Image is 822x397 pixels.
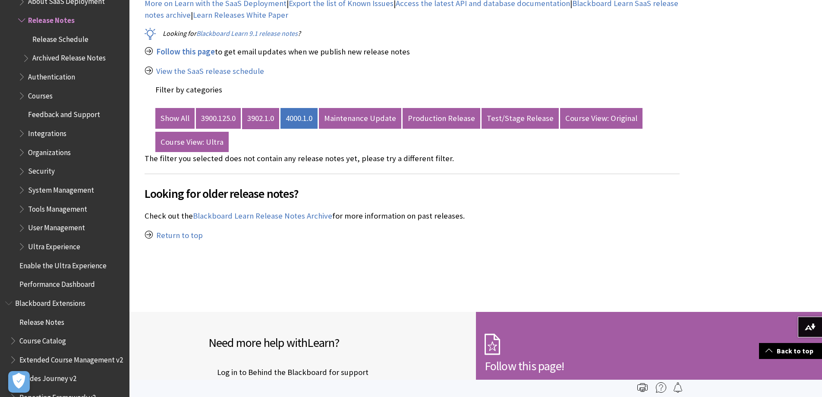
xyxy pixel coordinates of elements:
span: Learn [307,335,334,350]
span: Archived Release Notes [32,51,106,63]
a: Course View: Ultra [155,132,229,152]
label: Filter by categories [155,85,222,95]
h2: Need more help with ? [208,333,467,352]
a: View the SaaS release schedule [156,66,264,76]
h2: Follow this page! [485,357,743,375]
h2: Looking for older release notes? [145,174,680,203]
a: Show All [155,108,195,129]
span: Log in to Behind the Blackboard for support [208,366,368,379]
span: Performance Dashboard [19,277,95,289]
a: Back to top [759,343,822,359]
span: Grades Journey v2 [19,372,76,383]
span: Release Schedule [32,32,88,44]
a: Blackboard Learn 9.1 release notes [196,29,298,38]
a: Course View: Original [560,108,642,129]
img: Subscription Icon [485,333,500,355]
a: 3900.125.0 [196,108,241,129]
a: Maintenance Update [319,108,401,129]
span: Courses [28,89,53,100]
p: Looking for ? [145,29,680,38]
p: Check out the for more information on past releases. [145,210,680,222]
span: User Management [28,221,85,232]
span: Ultra Experience [28,239,80,251]
span: System Management [28,183,94,194]
img: Follow this page [673,382,683,393]
a: Follow this page [156,47,215,57]
span: Security [28,164,55,176]
span: Integrations [28,126,66,138]
a: 3902.1.0 [242,108,279,129]
img: More help [656,382,666,393]
a: Production Release [403,108,480,129]
span: Authentication [28,70,75,81]
span: Tools Management [28,202,87,213]
div: The filter you selected does not contain any release notes yet, please try a different filter. [145,154,492,163]
span: Extended Course Management v2 [19,353,123,364]
p: to get email updates when we publish new release notes [145,46,680,57]
a: Blackboard Learn Release Notes Archive [193,211,332,221]
a: Learn Releases White Paper [193,10,288,20]
a: 4000.1.0 [280,108,318,129]
img: Print [637,382,648,393]
a: Return to top [156,230,203,241]
span: Organizations [28,145,71,157]
a: Log in to Behind the Blackboard for support [208,366,370,379]
span: Blackboard Extensions [15,296,85,308]
span: Course Catalog [19,333,66,345]
span: Release Notes [28,13,75,25]
span: Feedback and Support [28,108,100,119]
button: Open Preferences [8,371,30,393]
a: Test/Stage Release [482,108,559,129]
span: Enable the Ultra Experience [19,258,107,270]
span: Release Notes [19,315,64,327]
